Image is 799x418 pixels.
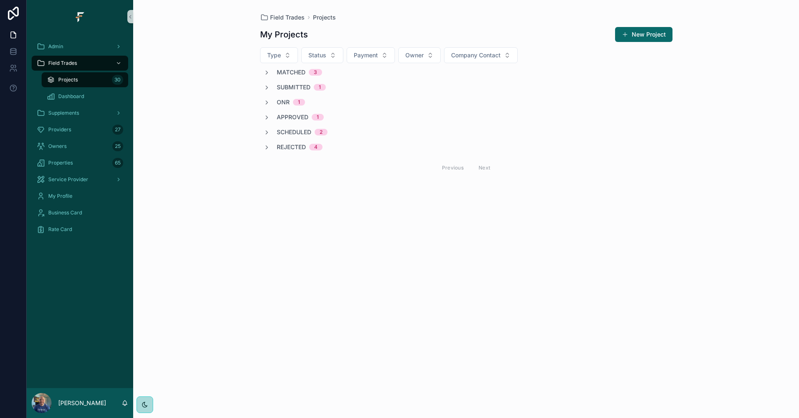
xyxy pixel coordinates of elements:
[32,106,128,120] a: Supplements
[260,29,308,40] h1: My Projects
[48,193,72,199] span: My Profile
[277,128,311,136] span: Scheduled
[48,110,79,116] span: Supplements
[42,89,128,104] a: Dashboard
[277,83,310,91] span: Submitted
[32,172,128,187] a: Service Provider
[301,47,343,63] button: Select Button
[32,222,128,237] a: Rate Card
[444,47,518,63] button: Select Button
[277,143,306,151] span: Rejected
[277,68,305,76] span: Matched
[267,51,281,59] span: Type
[48,143,67,150] span: Owners
[615,27,672,42] button: New Project
[451,51,501,59] span: Company Contact
[319,84,321,91] div: 1
[398,47,441,63] button: Select Button
[112,141,123,151] div: 25
[260,13,305,22] a: Field Trades
[354,51,378,59] span: Payment
[347,47,395,63] button: Select Button
[73,10,87,23] img: App logo
[48,226,72,233] span: Rate Card
[42,72,128,87] a: Projects30
[48,160,73,166] span: Properties
[32,122,128,137] a: Providers27
[32,189,128,204] a: My Profile
[317,114,319,120] div: 1
[298,99,300,106] div: 1
[58,76,78,83] span: Projects
[314,69,317,76] div: 3
[48,209,82,216] span: Business Card
[32,205,128,220] a: Business Card
[405,51,424,59] span: Owner
[314,144,318,150] div: 4
[32,56,128,71] a: Field Trades
[32,155,128,170] a: Properties65
[48,126,71,133] span: Providers
[112,125,123,135] div: 27
[58,399,106,407] p: [PERSON_NAME]
[277,113,308,121] span: Approved
[270,13,305,22] span: Field Trades
[48,176,88,183] span: Service Provider
[48,60,77,66] span: Field Trades
[112,75,123,85] div: 30
[32,39,128,54] a: Admin
[32,139,128,154] a: Owners25
[27,33,133,248] div: scrollable content
[260,47,298,63] button: Select Button
[48,43,63,50] span: Admin
[112,158,123,168] div: 65
[277,98,290,106] span: ONR
[320,129,323,135] div: 2
[308,51,326,59] span: Status
[58,93,84,100] span: Dashboard
[313,13,336,22] a: Projects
